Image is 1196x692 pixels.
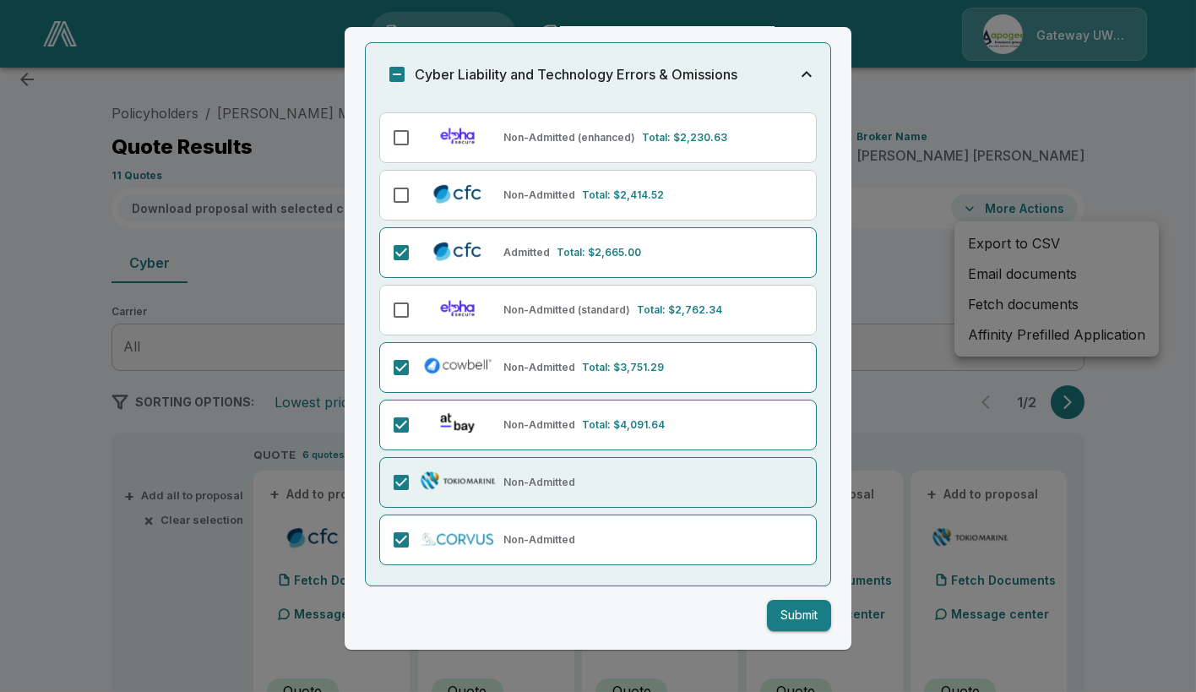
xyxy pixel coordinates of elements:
img: CFC Cyber (Non-Admitted) [419,182,497,205]
p: Admitted [503,245,550,260]
p: Total: $2,230.63 [642,130,727,145]
p: Non-Admitted (enhanced) [503,130,635,145]
p: Total: $3,751.29 [582,360,664,375]
p: Total: $4,091.64 [582,417,665,433]
div: Tokio Marine TMHCC (Non-Admitted)Non-Admitted [379,457,817,508]
div: Cowbell (Non-Admitted)Non-AdmittedTotal: $3,751.29 [379,342,817,393]
img: At-Bay (Non-Admitted) [419,411,497,435]
div: At-Bay (Non-Admitted)Non-AdmittedTotal: $4,091.64 [379,400,817,450]
p: Non-Admitted [503,532,575,548]
p: Non-Admitted [503,188,575,203]
div: Elpha (Non-Admitted) StandardNon-Admitted (standard)Total: $2,762.34 [379,285,817,335]
img: Tokio Marine TMHCC (Non-Admitted) [419,469,497,493]
img: CFC (Admitted) [419,239,497,263]
p: Non-Admitted [503,417,575,433]
p: Total: $2,762.34 [637,302,722,318]
button: Submit [767,600,831,631]
h6: Cyber Liability and Technology Errors & Omissions [415,63,737,86]
div: Corvus Cyber (Non-Admitted)Non-Admitted [379,515,817,565]
p: Total: $2,414.52 [582,188,664,203]
img: Elpha (Non-Admitted) Standard [419,297,497,320]
div: CFC Cyber (Non-Admitted)Non-AdmittedTotal: $2,414.52 [379,170,817,221]
img: Elpha (Non-Admitted) Enhanced [419,124,497,148]
button: Cyber Liability and Technology Errors & Omissions [366,43,830,106]
div: Elpha (Non-Admitted) EnhancedNon-Admitted (enhanced)Total: $2,230.63 [379,112,817,163]
div: CFC (Admitted)AdmittedTotal: $2,665.00 [379,227,817,278]
p: Non-Admitted (standard) [503,302,630,318]
p: Non-Admitted [503,360,575,375]
p: Non-Admitted [503,475,575,490]
img: Cowbell (Non-Admitted) [419,354,497,378]
img: Corvus Cyber (Non-Admitted) [419,526,497,550]
p: Total: $2,665.00 [557,245,641,260]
